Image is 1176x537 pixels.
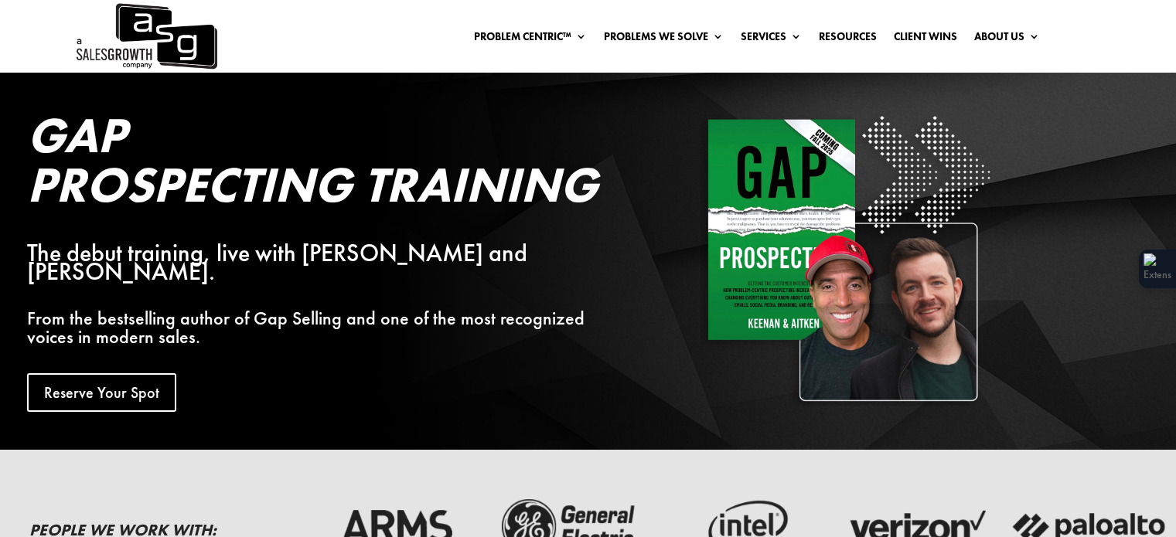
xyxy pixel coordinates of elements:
a: Problems We Solve [604,31,724,48]
img: Square White - Shadow [700,110,995,406]
a: Client Wins [894,31,957,48]
a: Services [741,31,802,48]
div: The debut training, live with [PERSON_NAME] and [PERSON_NAME]. [27,244,608,281]
a: Reserve Your Spot [27,373,176,412]
img: Extension Icon [1144,253,1171,284]
a: Resources [819,31,877,48]
p: From the bestselling author of Gap Selling and one of the most recognized voices in modern sales. [27,309,608,346]
a: About Us [974,31,1040,48]
h2: Gap Prospecting Training [27,110,608,217]
a: Problem Centric™ [474,31,587,48]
